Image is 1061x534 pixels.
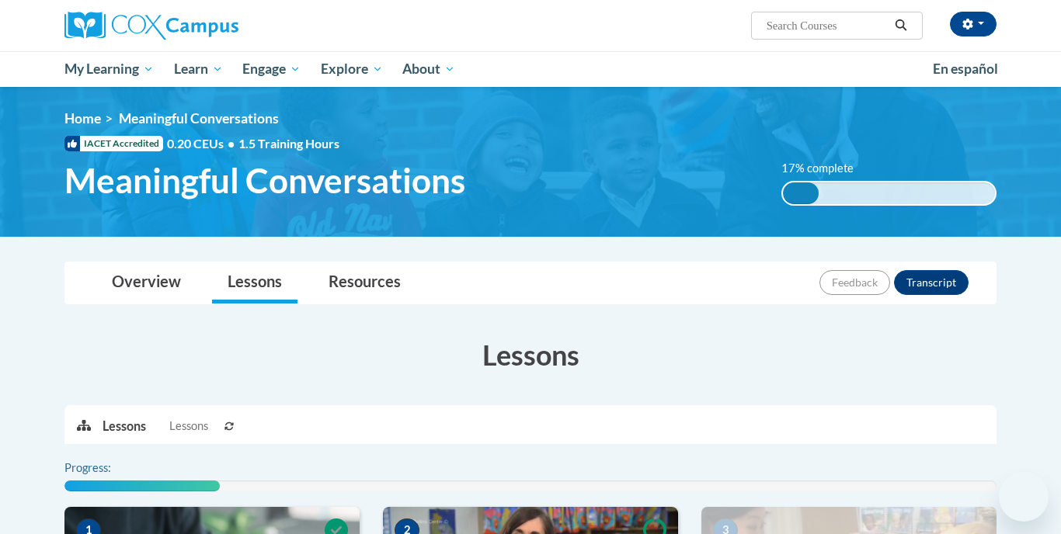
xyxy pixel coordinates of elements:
[164,51,233,87] a: Learn
[894,270,969,295] button: Transcript
[167,135,238,152] span: 0.20 CEUs
[923,53,1008,85] a: En español
[174,60,223,78] span: Learn
[321,60,383,78] span: Explore
[781,160,871,177] label: 17% complete
[999,472,1049,522] iframe: Button to launch messaging window
[819,270,890,295] button: Feedback
[64,459,154,477] label: Progress:
[169,418,208,435] span: Lessons
[212,262,297,303] a: Lessons
[783,182,819,204] div: 17% complete
[41,51,1020,87] div: Main menu
[103,418,146,435] p: Lessons
[889,16,913,35] button: Search
[313,262,416,303] a: Resources
[242,60,301,78] span: Engage
[950,12,997,36] button: Account Settings
[765,16,889,35] input: Search Courses
[64,60,154,78] span: My Learning
[119,110,279,127] span: Meaningful Conversations
[232,51,311,87] a: Engage
[64,110,101,127] a: Home
[64,335,997,374] h3: Lessons
[64,12,360,40] a: Cox Campus
[393,51,466,87] a: About
[311,51,393,87] a: Explore
[238,136,339,151] span: 1.5 Training Hours
[64,136,163,151] span: IACET Accredited
[933,61,998,77] span: En español
[54,51,164,87] a: My Learning
[402,60,455,78] span: About
[228,136,235,151] span: •
[96,262,197,303] a: Overview
[64,12,238,40] img: Cox Campus
[64,160,465,201] span: Meaningful Conversations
